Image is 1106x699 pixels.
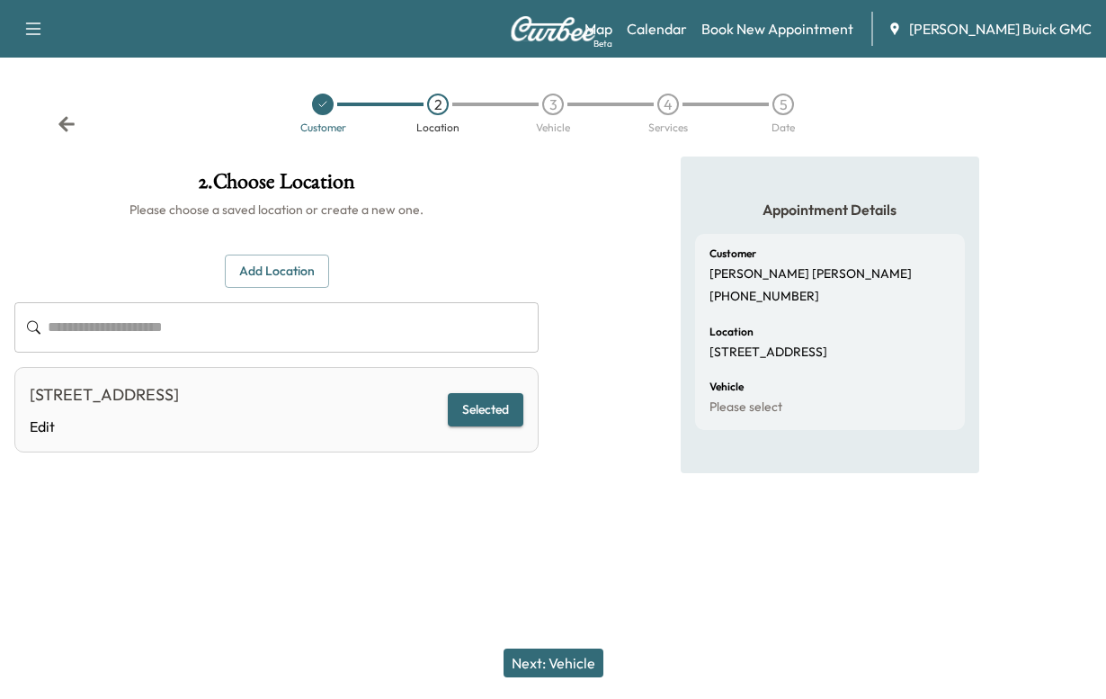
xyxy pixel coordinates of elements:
div: 5 [772,94,794,115]
div: Beta [593,37,612,50]
a: Calendar [627,18,687,40]
div: 2 [427,94,449,115]
div: [STREET_ADDRESS] [30,382,179,408]
div: Back [58,115,76,133]
p: [PHONE_NUMBER] [709,289,819,305]
h1: 2 . Choose Location [14,171,539,202]
div: Customer [300,122,346,133]
h6: Vehicle [709,381,744,392]
div: Vehicle [536,122,570,133]
div: 4 [657,94,679,115]
p: [STREET_ADDRESS] [709,345,827,361]
a: Edit [30,416,179,437]
button: Selected [448,393,523,426]
img: Curbee Logo [510,16,596,41]
div: 3 [542,94,564,115]
p: Please select [709,399,782,416]
button: Add Location [225,255,329,288]
h6: Please choose a saved location or create a new one. [14,201,539,219]
div: Services [648,122,688,133]
p: [PERSON_NAME] [PERSON_NAME] [709,266,912,282]
h5: Appointment Details [695,200,965,220]
div: Date [772,122,795,133]
div: Location [416,122,459,133]
a: MapBeta [584,18,612,40]
h6: Location [709,327,754,337]
button: Next: Vehicle [504,649,603,677]
span: [PERSON_NAME] Buick GMC [909,18,1092,40]
a: Book New Appointment [701,18,853,40]
h6: Customer [709,248,756,259]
